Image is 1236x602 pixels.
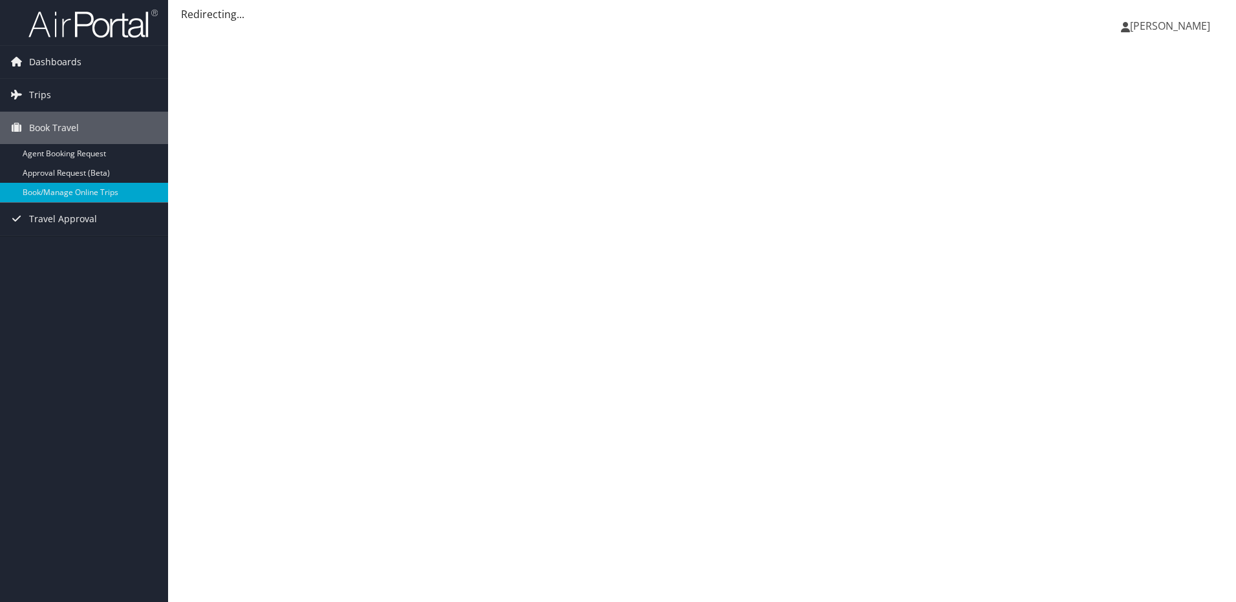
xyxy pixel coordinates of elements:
[28,8,158,39] img: airportal-logo.png
[181,6,1223,22] div: Redirecting...
[1130,19,1210,33] span: [PERSON_NAME]
[29,79,51,111] span: Trips
[1121,6,1223,45] a: [PERSON_NAME]
[29,112,79,144] span: Book Travel
[29,46,81,78] span: Dashboards
[29,203,97,235] span: Travel Approval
